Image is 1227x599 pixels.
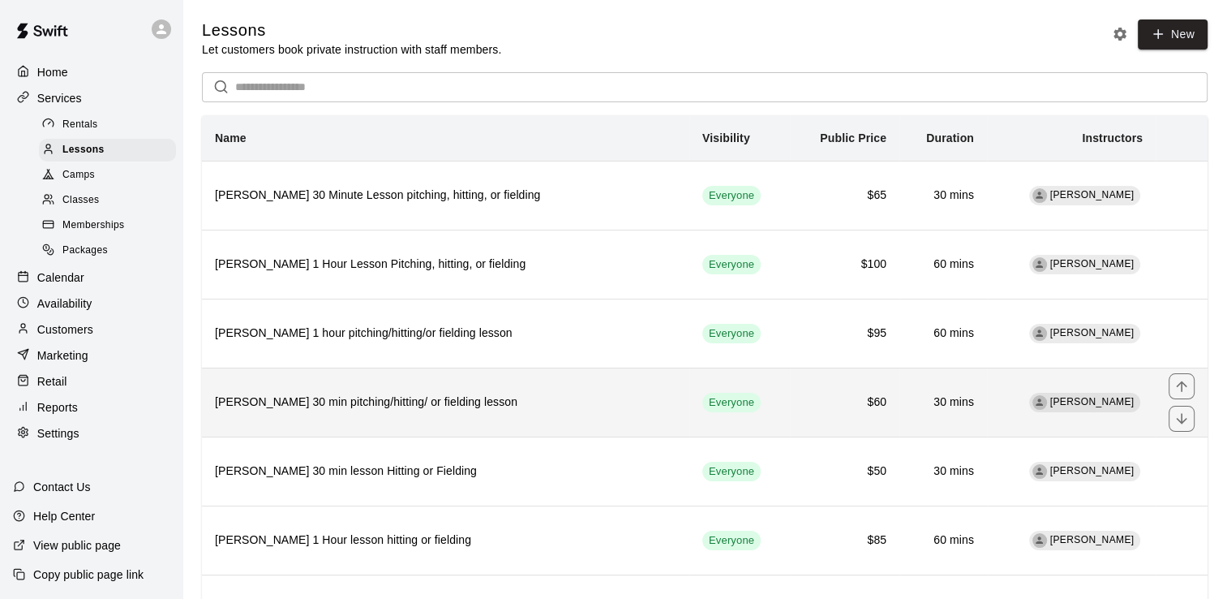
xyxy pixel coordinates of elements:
p: Marketing [37,347,88,364]
h6: 30 mins [912,187,974,205]
span: Everyone [702,464,761,480]
b: Name [215,131,247,144]
p: Contact Us [33,479,91,495]
div: Trent Bowles [1032,533,1047,548]
h6: 60 mins [912,325,974,343]
p: Availability [37,295,92,312]
a: Camps [39,163,182,188]
div: This service is visible to all of your customers [702,186,761,205]
span: Everyone [702,395,761,411]
h6: $85 [803,532,886,549]
span: Lessons [62,142,105,158]
span: [PERSON_NAME] [1050,327,1135,338]
h6: 30 mins [912,394,974,412]
span: [PERSON_NAME] [1050,465,1135,476]
p: Home [37,64,68,80]
p: Copy public page link [33,567,144,583]
div: Lessons [39,139,176,162]
div: This service is visible to all of your customers [702,531,761,550]
a: Services [13,86,169,110]
b: Visibility [702,131,750,144]
span: Memberships [62,218,124,234]
span: Packages [62,243,108,259]
a: Calendar [13,265,169,290]
div: Chad Massengale [1032,188,1047,203]
a: Lessons [39,137,182,162]
p: Help Center [33,508,95,524]
div: This service is visible to all of your customers [702,393,761,412]
button: move item up [1169,373,1195,399]
div: Classes [39,189,176,212]
button: New [1138,19,1208,50]
h6: [PERSON_NAME] 1 Hour Lesson Pitching, hitting, or fielding [215,256,676,274]
p: Reports [37,399,78,416]
h6: [PERSON_NAME] 30 min lesson Hitting or Fielding [215,463,676,480]
a: New [1132,26,1208,40]
div: Packages [39,239,176,262]
a: Retail [13,369,169,394]
span: Everyone [702,257,761,273]
p: Calendar [37,269,84,286]
div: Camps [39,164,176,187]
h6: 30 mins [912,463,974,480]
p: Let customers book private instruction with staff members. [202,41,501,58]
span: [PERSON_NAME] [1050,189,1135,200]
h6: $65 [803,187,886,205]
b: Public Price [820,131,886,144]
button: Lesson settings [1108,22,1132,46]
div: Dusten Knight [1032,326,1047,341]
b: Duration [926,131,974,144]
div: Trent Bowles [1032,464,1047,479]
h6: [PERSON_NAME] 30 min pitching/hitting/ or fielding lesson [215,394,676,412]
div: This service is visible to all of your customers [702,462,761,481]
div: This service is visible to all of your customers [702,324,761,343]
a: Marketing [13,343,169,368]
p: Settings [37,425,79,442]
a: Reports [13,395,169,420]
div: Memberships [39,214,176,237]
p: Services [37,90,82,106]
span: Classes [62,192,99,209]
h5: Lessons [202,19,501,41]
span: Everyone [702,326,761,342]
a: Rentals [39,112,182,137]
p: Customers [37,321,93,338]
h6: [PERSON_NAME] 1 Hour lesson hitting or fielding [215,532,676,549]
a: Availability [13,291,169,316]
span: Camps [62,167,95,183]
a: Home [13,60,169,84]
h6: 60 mins [912,256,974,274]
a: Settings [13,421,169,446]
h6: $100 [803,256,886,274]
span: Everyone [702,533,761,549]
h6: 60 mins [912,532,974,549]
span: [PERSON_NAME] [1050,396,1135,407]
div: This service is visible to all of your customers [702,255,761,274]
div: Chad Massengale [1032,257,1047,272]
span: Everyone [702,188,761,204]
a: Classes [39,188,182,213]
b: Instructors [1082,131,1143,144]
div: Rentals [39,114,176,136]
h6: $60 [803,394,886,412]
span: Rentals [62,117,98,133]
h6: [PERSON_NAME] 1 hour pitching/hitting/or fielding lesson [215,325,676,343]
button: move item down [1169,406,1195,432]
h6: [PERSON_NAME] 30 Minute Lesson pitching, hitting, or fielding [215,187,676,205]
span: [PERSON_NAME] [1050,534,1135,545]
a: Customers [13,317,169,342]
h6: $50 [803,463,886,480]
a: Memberships [39,213,182,239]
a: Packages [39,239,182,264]
p: Retail [37,373,67,390]
div: Dusten Knight [1032,395,1047,410]
span: [PERSON_NAME] [1050,258,1135,269]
